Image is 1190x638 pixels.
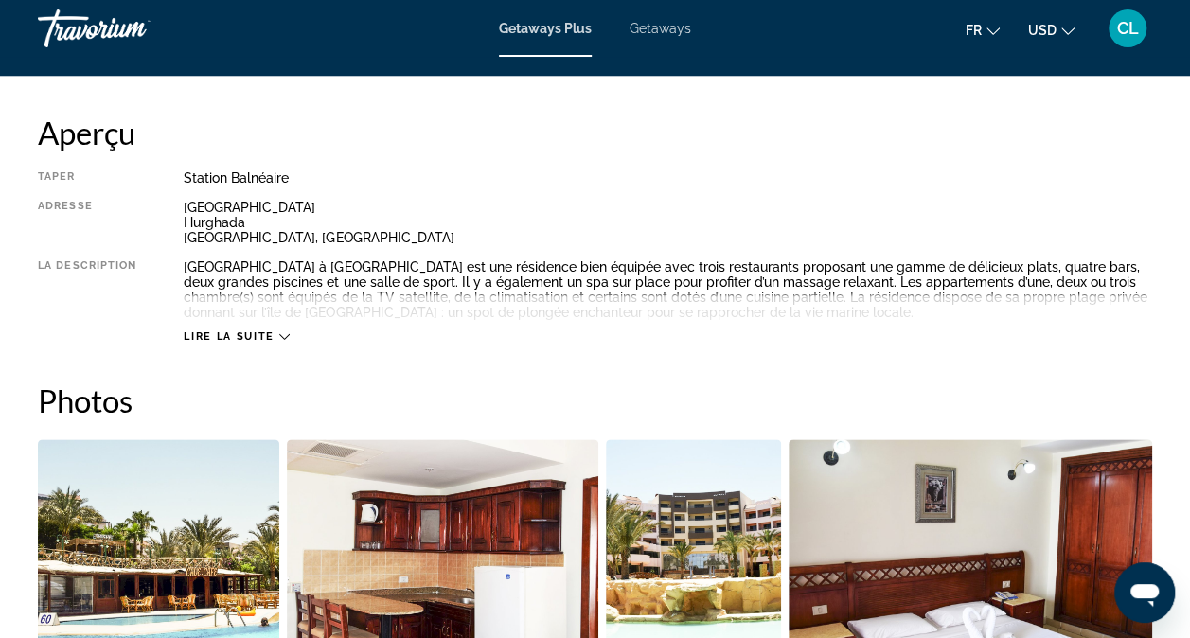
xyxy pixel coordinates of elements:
[184,170,1152,186] div: Station balnéaire
[1117,19,1139,38] span: CL
[1103,9,1152,48] button: User Menu
[38,381,1152,419] h2: Photos
[184,330,274,343] span: Lire la suite
[184,259,1152,320] div: [GEOGRAPHIC_DATA] à [GEOGRAPHIC_DATA] est une résidence bien équipée avec trois restaurants propo...
[38,259,136,320] div: La description
[38,114,1152,151] h2: Aperçu
[1028,16,1075,44] button: Change currency
[966,23,982,38] span: fr
[499,21,592,36] a: Getaways Plus
[966,16,1000,44] button: Change language
[1114,562,1175,623] iframe: Button to launch messaging window
[630,21,691,36] a: Getaways
[38,200,136,245] div: Adresse
[38,170,136,186] div: Taper
[38,4,227,53] a: Travorium
[184,329,289,344] button: Lire la suite
[1028,23,1057,38] span: USD
[184,200,1152,245] div: [GEOGRAPHIC_DATA] Hurghada [GEOGRAPHIC_DATA], [GEOGRAPHIC_DATA]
